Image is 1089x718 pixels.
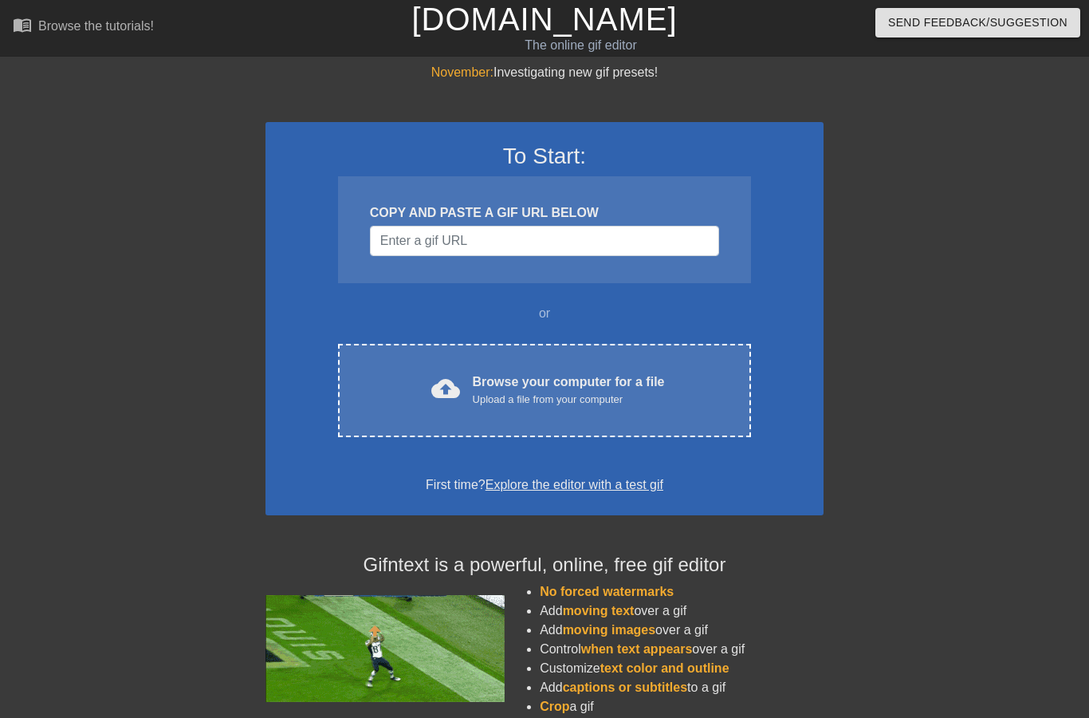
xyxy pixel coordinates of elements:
h4: Gifntext is a powerful, online, free gif editor [265,554,824,577]
a: Browse the tutorials! [13,15,154,40]
span: moving images [563,623,655,637]
span: Send Feedback/Suggestion [888,13,1067,33]
span: menu_book [13,15,32,34]
div: Browse your computer for a file [473,373,665,408]
span: when text appears [581,642,693,656]
div: COPY AND PASTE A GIF URL BELOW [370,203,719,223]
li: Add over a gif [540,621,824,640]
a: [DOMAIN_NAME] [411,2,677,37]
span: cloud_upload [431,374,460,403]
li: a gif [540,697,824,716]
li: Customize [540,659,824,678]
div: or [307,304,782,323]
li: Add to a gif [540,678,824,697]
div: Browse the tutorials! [38,19,154,33]
div: First time? [286,475,803,495]
span: moving text [563,604,635,617]
h3: To Start: [286,143,803,170]
a: Explore the editor with a test gif [486,478,663,491]
div: Investigating new gif presets! [265,63,824,82]
button: Send Feedback/Suggestion [875,8,1080,37]
div: Upload a file from your computer [473,392,665,408]
div: The online gif editor [371,36,790,55]
img: football_small.gif [265,595,505,702]
li: Control over a gif [540,640,824,659]
span: Crop [540,700,569,713]
span: November: [431,65,493,79]
input: Username [370,226,719,256]
span: captions or subtitles [563,681,687,694]
span: No forced watermarks [540,585,674,598]
li: Add over a gif [540,602,824,621]
span: text color and outline [600,661,729,675]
